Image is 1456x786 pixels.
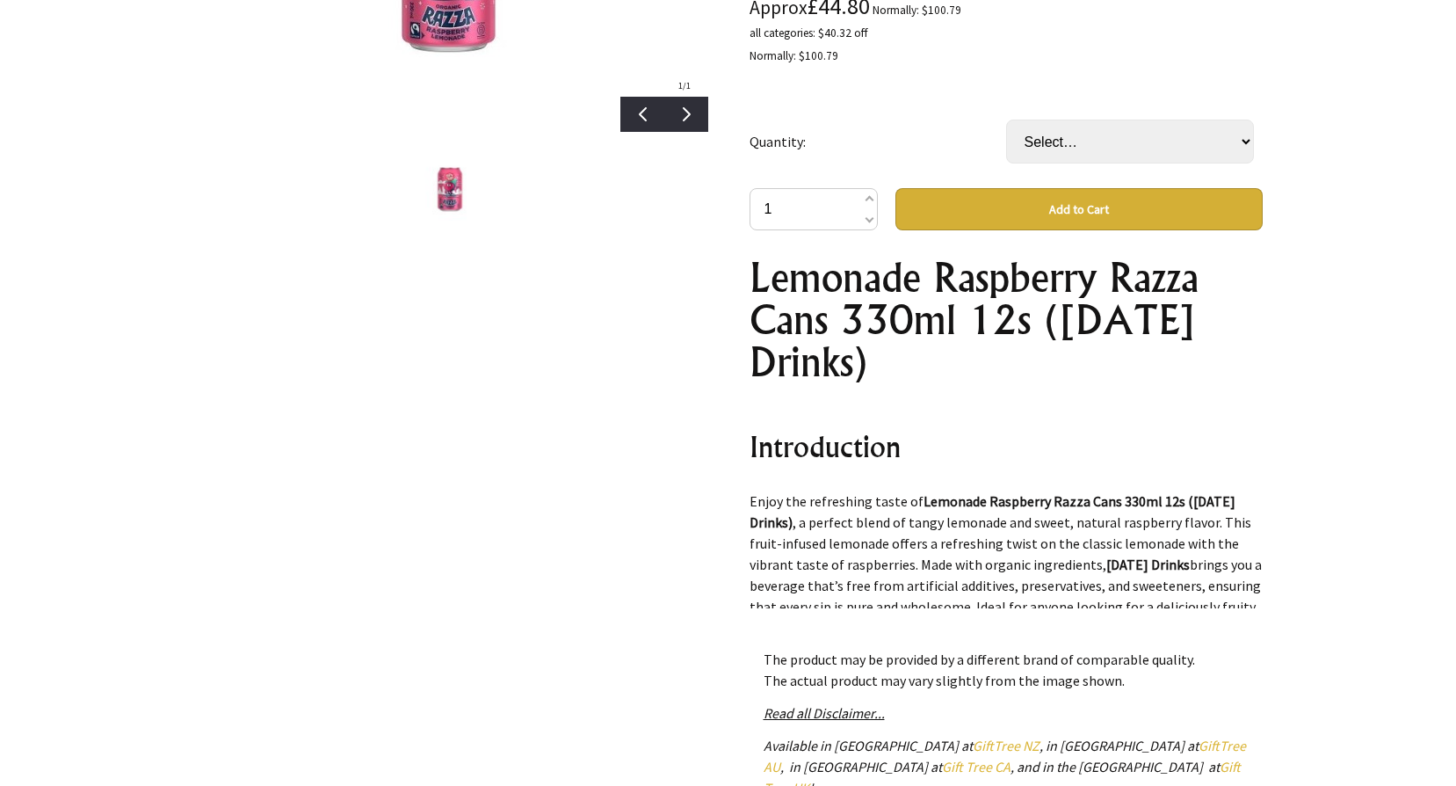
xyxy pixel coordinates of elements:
[750,492,1235,531] strong: Lemonade Raspberry Razza Cans 330ml 12s ([DATE] Drinks)
[973,737,1039,754] a: GiftTree NZ
[764,737,1246,775] a: GiftTree AU
[764,704,885,722] a: Read all Disclaimer...
[661,75,708,97] div: /1
[942,758,1011,775] a: Gift Tree CA
[750,491,1263,659] p: Enjoy the refreshing taste of , a perfect blend of tangy lemonade and sweet, natural raspberry fl...
[750,426,1263,468] h2: Introduction
[873,3,961,18] small: Normally: $100.79
[750,95,1006,188] td: Quantity:
[750,25,867,63] small: all categories: $40.32 off Normally: $100.79
[412,154,489,221] img: LEMONADE RASPBERRY RAZZA CANS 330ML 12s (KARMA DRINKS)
[1106,556,1190,573] strong: [DATE] Drinks
[764,649,1249,691] p: The product may be provided by a different brand of comparable quality. The actual product may va...
[678,80,683,91] span: 1
[750,257,1263,383] h1: Lemonade Raspberry Razza Cans 330ml 12s ([DATE] Drinks)
[895,188,1263,230] button: Add to Cart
